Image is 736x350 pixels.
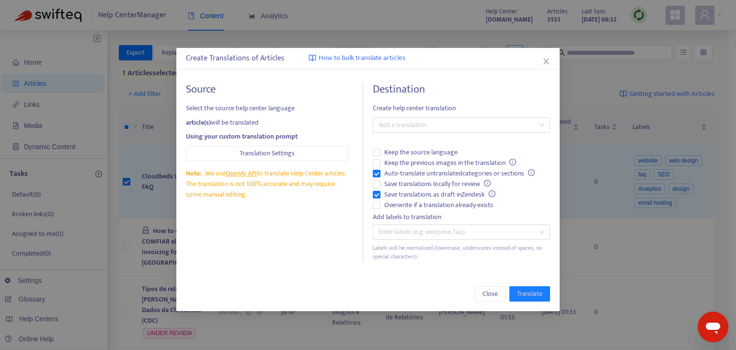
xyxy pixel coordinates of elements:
[186,131,348,142] div: Using your custom translation prompt
[541,56,552,67] button: Close
[380,168,539,179] span: Auto-translate untranslated categories or sections
[380,147,461,158] span: Keep the source language
[509,159,516,165] span: info-circle
[319,53,405,64] span: How to bulk translate articles
[380,158,520,168] span: Keep the previous images in the translation
[186,168,348,200] div: We use to translate Help Center articles. The translation is not 100% accurate and may require so...
[489,190,495,197] span: info-circle
[240,148,295,159] span: Translation Settings
[380,189,499,200] span: Save translations as draft in Zendesk
[475,286,506,302] button: Close
[542,58,550,65] span: close
[186,83,348,96] h4: Source
[484,180,491,187] span: info-circle
[186,117,211,128] strong: article(s)
[186,53,550,64] div: Create Translations of Articles
[373,103,550,114] span: Create help center translation
[380,179,494,189] span: Save translations locally for review
[373,83,550,96] h4: Destination
[186,103,348,114] span: Select the source help center language
[380,200,497,210] span: Overwrite if a translation already exists
[186,117,348,128] div: will be translated
[186,146,348,161] button: Translation Settings
[698,312,728,342] iframe: Botón para iniciar la ventana de mensajería
[373,244,550,262] div: Labels will be normalized (lowercase, underscores instead of spaces, no special characters).
[528,169,535,176] span: info-circle
[483,289,498,299] span: Close
[309,53,405,64] a: How to bulk translate articles
[373,212,550,222] div: Add labels to translation
[509,286,550,302] button: Translate
[226,168,257,179] a: OpenAI API
[186,168,201,179] span: Note:
[309,54,316,62] img: image-link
